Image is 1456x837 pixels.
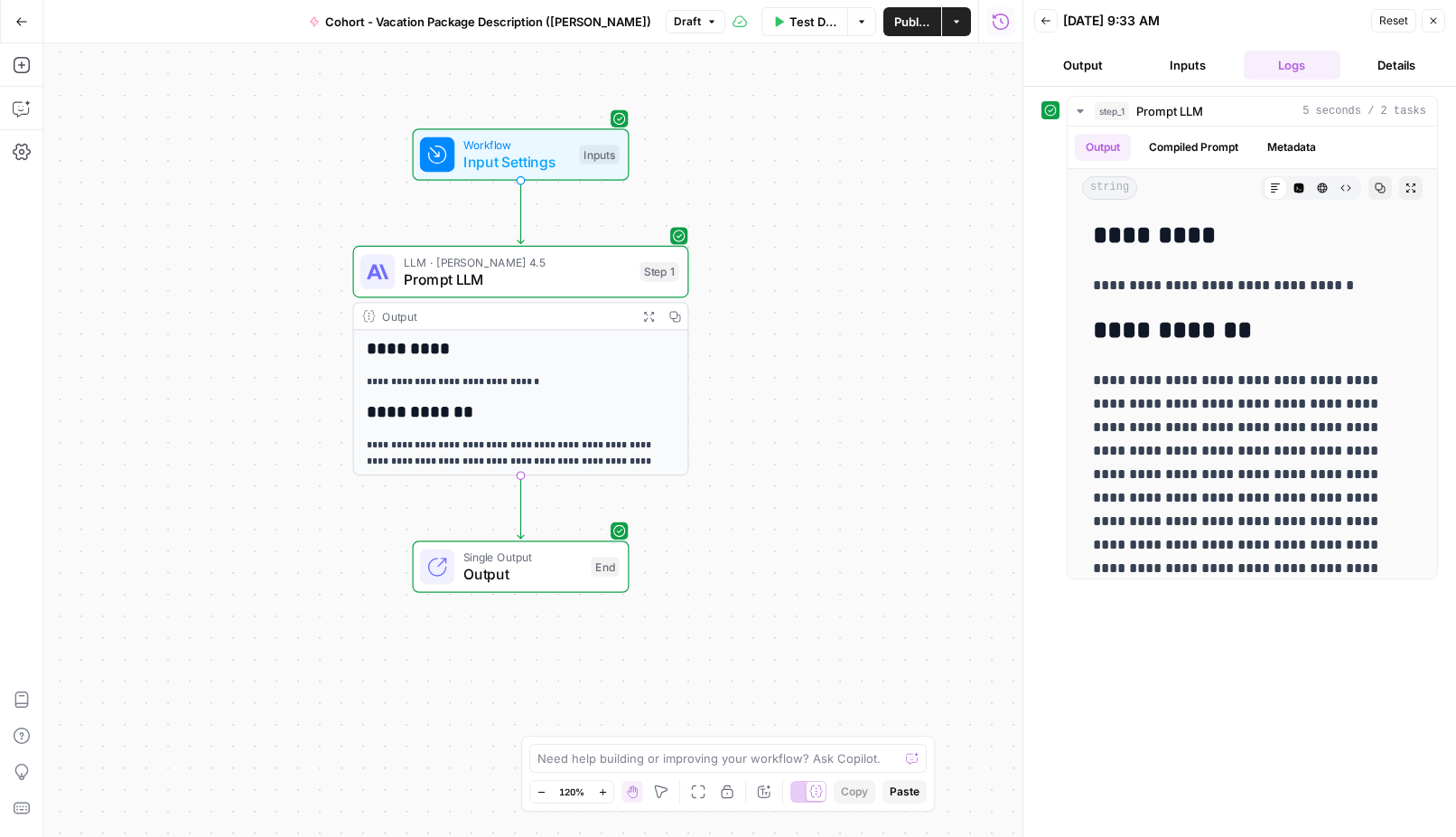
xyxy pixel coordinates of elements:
[1075,134,1131,161] button: Output
[592,557,620,577] div: End
[325,13,651,31] span: Cohort - Vacation Package Description ([PERSON_NAME])
[579,145,619,165] div: Inputs
[1348,51,1445,80] button: Details
[518,475,524,539] g: Edge from step_1 to end
[518,181,524,244] g: Edge from start to step_1
[1379,13,1408,29] span: Reset
[834,780,875,804] button: Copy
[463,549,583,566] span: Single Output
[463,563,583,585] span: Output
[382,307,630,324] div: Output
[1068,127,1437,578] div: 5 seconds / 2 tasks
[674,14,701,30] span: Draft
[1095,102,1129,120] span: step_1
[1138,134,1249,161] button: Compiled Prompt
[890,784,919,800] span: Paste
[1136,102,1203,120] span: Prompt LLM
[404,253,631,270] span: LLM · [PERSON_NAME] 4.5
[883,7,941,36] button: Publish
[463,136,571,154] span: Workflow
[1139,51,1237,80] button: Inputs
[353,541,689,593] div: Single OutputOutputEnd
[761,7,847,36] button: Test Data
[404,268,631,290] span: Prompt LLM
[353,128,689,181] div: WorkflowInput SettingsInputs
[841,784,868,800] span: Copy
[882,780,927,804] button: Paste
[559,785,584,799] span: 120%
[666,10,725,33] button: Draft
[1256,134,1327,161] button: Metadata
[1302,103,1426,119] span: 5 seconds / 2 tasks
[298,7,662,36] button: Cohort - Vacation Package Description ([PERSON_NAME])
[894,13,930,31] span: Publish
[789,13,836,31] span: Test Data
[1034,51,1132,80] button: Output
[463,151,571,173] span: Input Settings
[1082,176,1137,200] span: string
[1068,97,1437,126] button: 5 seconds / 2 tasks
[1244,51,1341,80] button: Logs
[640,262,679,282] div: Step 1
[1371,9,1416,33] button: Reset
